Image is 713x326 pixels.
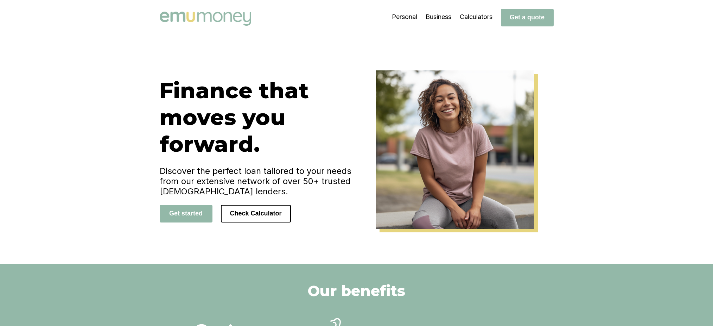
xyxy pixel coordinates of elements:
[376,70,534,229] img: Emu Money Home
[160,77,357,157] h1: Finance that moves you forward.
[501,13,554,21] a: Get a quote
[501,9,554,26] button: Get a quote
[160,205,212,222] button: Get started
[160,12,251,26] img: Emu Money logo
[308,282,405,300] h2: Our benefits
[221,209,291,217] a: Check Calculator
[160,209,212,217] a: Get started
[160,166,357,196] h4: Discover the perfect loan tailored to your needs from our extensive network of over 50+ trusted [...
[221,205,291,222] button: Check Calculator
